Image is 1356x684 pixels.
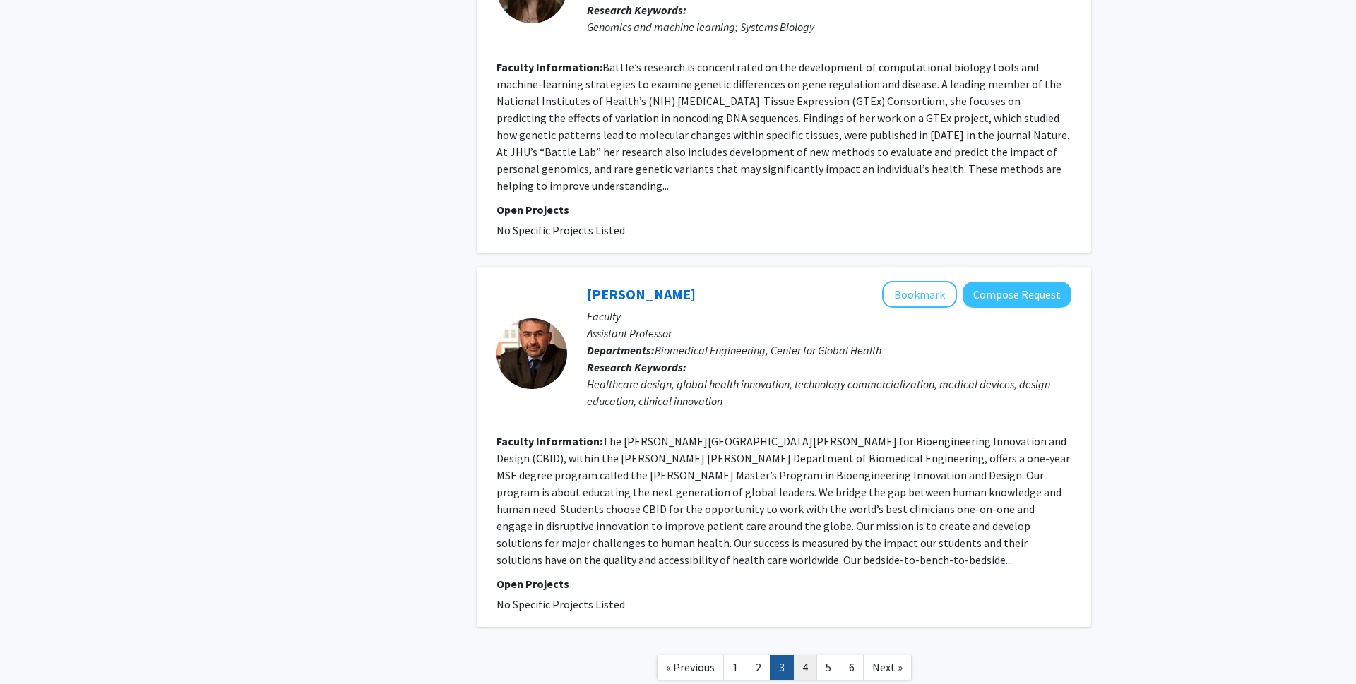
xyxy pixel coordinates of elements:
iframe: Chat [11,620,60,673]
span: No Specific Projects Listed [496,223,625,237]
fg-read-more: Battle’s research is concentrated on the development of computational biology tools and machine-l... [496,60,1069,193]
fg-read-more: The [PERSON_NAME][GEOGRAPHIC_DATA][PERSON_NAME] for Bioengineering Innovation and Design (CBID), ... [496,434,1070,567]
b: Research Keywords: [587,360,686,374]
a: 4 [793,655,817,680]
span: No Specific Projects Listed [496,597,625,611]
b: Faculty Information: [496,60,602,74]
a: 5 [816,655,840,680]
a: Previous [657,655,724,680]
span: Next » [872,660,903,674]
a: 2 [747,655,771,680]
p: Assistant Professor [587,325,1071,342]
p: Faculty [587,308,1071,325]
button: Add Youseph Yazdi to Bookmarks [882,281,957,308]
div: Genomics and machine learning; Systems Biology [587,18,1071,35]
p: Open Projects [496,201,1071,218]
span: « Previous [666,660,715,674]
b: Research Keywords: [587,3,686,17]
a: 6 [840,655,864,680]
span: Biomedical Engineering, Center for Global Health [655,343,881,357]
b: Faculty Information: [496,434,602,448]
button: Compose Request to Youseph Yazdi [963,282,1071,308]
a: 3 [770,655,794,680]
a: 1 [723,655,747,680]
div: Healthcare design, global health innovation, technology commercialization, medical devices, desig... [587,376,1071,409]
a: [PERSON_NAME] [587,285,696,303]
a: Next [863,655,912,680]
p: Open Projects [496,575,1071,592]
b: Departments: [587,343,655,357]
